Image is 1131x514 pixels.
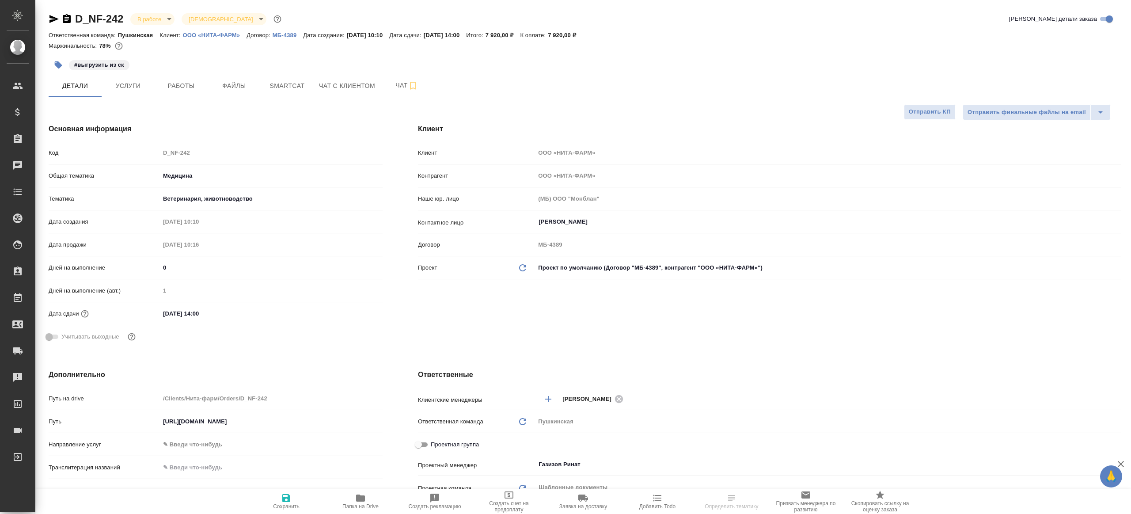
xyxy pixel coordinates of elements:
p: Контрагент [418,171,535,180]
button: Open [1116,398,1118,400]
p: Дней на выполнение [49,263,160,272]
div: ✎ Введи что-нибудь [160,437,383,452]
span: Проектная группа [431,440,479,449]
input: ✎ Введи что-нибудь [160,461,383,474]
button: Определить тематику [695,489,769,514]
div: Пушкинская [535,414,1121,429]
span: выгрузить из ск [68,61,130,68]
svg: Подписаться [408,80,418,91]
span: Создать счет на предоплату [477,500,541,513]
span: Добавить Todo [639,503,676,510]
button: Создать счет на предоплату [472,489,546,514]
button: [DEMOGRAPHIC_DATA] [186,15,255,23]
div: split button [963,104,1111,120]
p: Клиентские менеджеры [418,396,535,404]
span: Детали [54,80,96,91]
button: Доп статусы указывают на важность/срочность заказа [272,13,283,25]
h4: Клиент [418,124,1121,134]
input: Пустое поле [535,146,1121,159]
span: Чат с клиентом [319,80,375,91]
div: Медицина [160,168,383,183]
p: Ответственная команда [418,417,483,426]
input: Пустое поле [160,392,383,405]
h4: Дополнительно [49,369,383,380]
h4: Основная информация [49,124,383,134]
p: Общая тематика [49,171,160,180]
span: Smartcat [266,80,308,91]
button: Выбери, если сб и вс нужно считать рабочими днями для выполнения заказа. [126,331,137,343]
p: Ответственная команда: [49,32,118,38]
a: ООО «НИТА-ФАРМ» [183,31,247,38]
p: Транслитерация названий [49,463,160,472]
input: Пустое поле [535,169,1121,182]
p: Дата создания [49,217,160,226]
span: Призвать менеджера по развитию [774,500,838,513]
input: Пустое поле [535,192,1121,205]
button: Сохранить [249,489,323,514]
input: Пустое поле [160,215,237,228]
input: Пустое поле [535,238,1121,251]
a: D_NF-242 [75,13,123,25]
span: Файлы [213,80,255,91]
p: Направление услуг [49,440,160,449]
button: Папка на Drive [323,489,398,514]
input: ✎ Введи что-нибудь [160,415,383,428]
p: #выгрузить из ск [74,61,124,69]
button: Скопировать ссылку для ЯМессенджера [49,14,59,24]
h4: Ответственные [418,369,1121,380]
p: МБ-4389 [273,32,303,38]
span: Отправить финальные файлы на email [968,107,1086,118]
button: Open [1116,221,1118,223]
p: Наше юр. лицо [418,194,535,203]
div: [PERSON_NAME] [562,393,626,404]
p: Комментарии клиента [49,488,160,497]
div: В работе [182,13,266,25]
span: Создать рекламацию [409,503,461,510]
button: Создать рекламацию [398,489,472,514]
p: Проектный менеджер [418,461,535,470]
p: 7 920,00 ₽ [548,32,583,38]
span: Услуги [107,80,149,91]
p: Путь на drive [49,394,160,403]
input: Пустое поле [160,146,383,159]
p: Дней на выполнение (авт.) [49,286,160,295]
span: Сохранить [273,503,300,510]
button: Скопировать ссылку [61,14,72,24]
a: МБ-4389 [273,31,303,38]
span: 🙏 [1104,467,1119,486]
p: ООО «НИТА-ФАРМ» [183,32,247,38]
p: Договор: [247,32,273,38]
p: Дата сдачи [49,309,79,318]
p: 78% [99,42,113,49]
p: Дата продажи [49,240,160,249]
input: Пустое поле [160,238,237,251]
div: ✎ Введи что-нибудь [163,440,372,449]
button: 🙏 [1100,465,1122,487]
span: Определить тематику [705,503,758,510]
p: 7 920,00 ₽ [486,32,520,38]
input: ✎ Введи что-нибудь [160,307,237,320]
button: Призвать менеджера по развитию [769,489,843,514]
button: Отправить финальные файлы на email [963,104,1091,120]
p: Дата создания: [303,32,346,38]
button: Добавить менеджера [538,388,559,410]
div: В работе [130,13,175,25]
p: [DATE] 10:10 [347,32,390,38]
button: Отправить КП [904,104,956,120]
button: В работе [135,15,164,23]
button: 1479.70 RUB; [113,40,125,52]
p: К оплате: [520,32,548,38]
p: Путь [49,417,160,426]
input: ✎ Введи что-нибудь [160,261,383,274]
p: Маржинальность: [49,42,99,49]
p: Клиент: [159,32,182,38]
p: Итого: [466,32,485,38]
p: Код [49,148,160,157]
span: Работы [160,80,202,91]
button: Заявка на доставку [546,489,620,514]
p: [DATE] 14:00 [424,32,467,38]
button: Скопировать ссылку на оценку заказа [843,489,917,514]
button: Добавить Todo [620,489,695,514]
p: Пушкинская [118,32,160,38]
span: Папка на Drive [342,503,379,510]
